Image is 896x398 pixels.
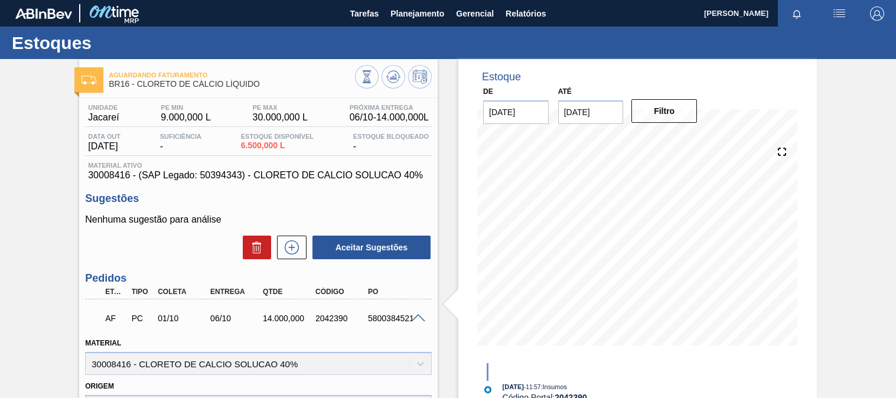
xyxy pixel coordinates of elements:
[88,133,120,140] span: Data out
[355,65,379,89] button: Visão Geral dos Estoques
[253,112,308,123] span: 30.000,000 L
[161,104,211,111] span: PE MIN
[161,112,211,123] span: 9.000,000 L
[82,76,96,84] img: Ícone
[558,87,572,96] label: Até
[109,80,355,89] span: BR16 - CLORETO DE CÁLCIO LÍQUIDO
[15,8,72,19] img: TNhmsLtSVTkK8tSr43FrP2fwEKptu5GPRR3wAAAABJRU5ErkJggg==
[102,288,128,296] div: Etapa
[483,100,549,124] input: dd/mm/yyyy
[88,104,119,111] span: Unidade
[88,112,119,123] span: Jacareí
[870,6,884,21] img: Logout
[503,383,524,390] span: [DATE]
[109,71,355,79] span: Aguardando Faturamento
[307,234,432,260] div: Aceitar Sugestões
[260,314,318,323] div: 14.000,000
[506,6,546,21] span: Relatórios
[558,100,624,124] input: dd/mm/yyyy
[365,288,423,296] div: PO
[312,314,370,323] div: 2042390
[155,314,213,323] div: 01/10/2025
[85,272,432,285] h3: Pedidos
[241,141,314,150] span: 6.500,000 L
[88,141,120,152] span: [DATE]
[456,6,494,21] span: Gerencial
[524,384,540,390] span: - 11:57
[631,99,697,123] button: Filtro
[832,6,846,21] img: userActions
[102,305,128,331] div: Aguardando Faturamento
[271,236,307,259] div: Nova sugestão
[129,288,155,296] div: Tipo
[540,383,567,390] span: : Insumos
[353,133,429,140] span: Estoque Bloqueado
[484,386,491,393] img: atual
[483,87,493,96] label: De
[350,112,429,123] span: 06/10 - 14.000,000 L
[482,71,521,83] div: Estoque
[85,339,121,347] label: Material
[350,6,379,21] span: Tarefas
[160,133,201,140] span: Suficiência
[312,236,431,259] button: Aceitar Sugestões
[778,5,816,22] button: Notificações
[241,133,314,140] span: Estoque Disponível
[12,36,221,50] h1: Estoques
[129,314,155,323] div: Pedido de Compra
[85,193,432,205] h3: Sugestões
[312,288,370,296] div: Código
[105,314,125,323] p: AF
[85,382,114,390] label: Origem
[155,288,213,296] div: Coleta
[237,236,271,259] div: Excluir Sugestões
[408,65,432,89] button: Programar Estoque
[390,6,444,21] span: Planejamento
[365,314,423,323] div: 5800384521
[260,288,318,296] div: Qtde
[88,170,429,181] span: 30008416 - (SAP Legado: 50394343) - CLORETO DE CALCIO SOLUCAO 40%
[157,133,204,152] div: -
[253,104,308,111] span: PE MAX
[350,133,432,152] div: -
[88,162,429,169] span: Material ativo
[382,65,405,89] button: Atualizar Gráfico
[207,314,265,323] div: 06/10/2025
[350,104,429,111] span: Próxima Entrega
[85,214,432,225] p: Nenhuma sugestão para análise
[207,288,265,296] div: Entrega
